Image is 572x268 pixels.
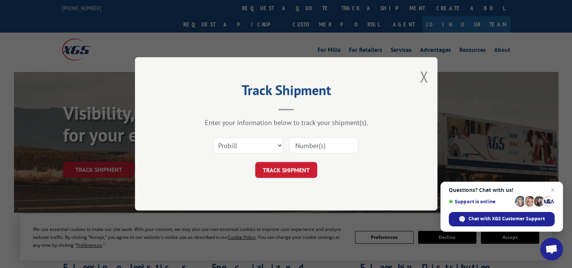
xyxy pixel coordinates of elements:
[173,85,400,99] h2: Track Shipment
[449,212,555,226] div: Chat with XGS Customer Support
[540,238,563,260] div: Open chat
[548,185,557,195] span: Close chat
[173,118,400,127] div: Enter your information below to track your shipment(s).
[468,215,545,222] span: Chat with XGS Customer Support
[449,199,512,204] span: Support is online
[449,187,555,193] span: Questions? Chat with us!
[420,67,428,87] button: Close modal
[255,162,317,178] button: TRACK SHIPMENT
[289,138,358,154] input: Number(s)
